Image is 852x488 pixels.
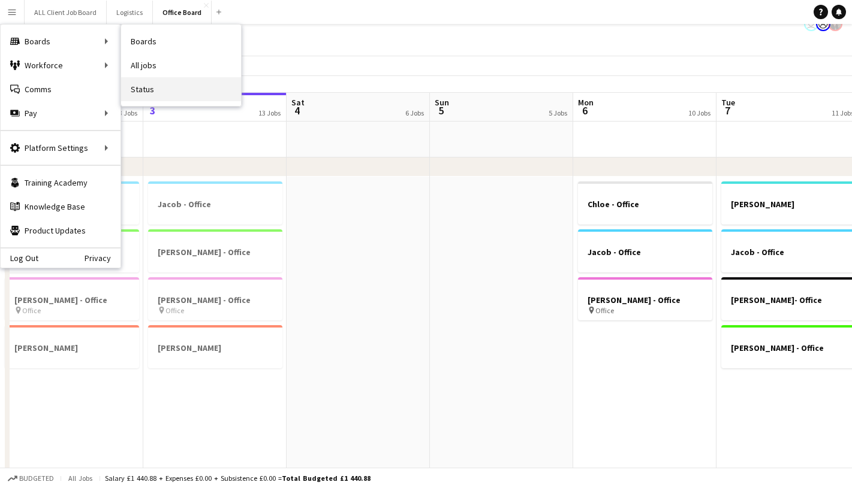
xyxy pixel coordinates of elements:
span: 3 [146,104,159,117]
div: Salary £1 440.88 + Expenses £0.00 + Subsistence £0.00 = [105,474,371,483]
app-job-card: Jacob - Office [148,181,282,225]
span: 4 [290,104,305,117]
app-job-card: [PERSON_NAME] - Office Office [148,277,282,320]
h3: Jacob - Office [578,247,712,257]
span: Office [595,306,614,315]
h3: Chloe - Office [578,199,712,210]
button: ALL Client Job Board [25,1,107,24]
div: 10 Jobs [688,108,710,117]
span: 7 [719,104,735,117]
a: Knowledge Base [1,195,121,219]
span: Office [22,306,41,315]
app-user-avatar: Claire Castle [828,17,842,31]
span: Mon [578,97,594,108]
div: 5 Jobs [549,108,567,117]
button: Budgeted [6,472,56,485]
div: 6 Jobs [405,108,424,117]
span: Tue [721,97,735,108]
h3: [PERSON_NAME] - Office [148,295,282,305]
span: Sun [435,97,449,108]
span: All jobs [66,474,95,483]
a: Product Updates [1,219,121,243]
button: Logistics [107,1,153,24]
app-job-card: [PERSON_NAME] - Office [148,229,282,272]
span: 5 [433,104,449,117]
span: Budgeted [19,474,54,483]
a: Privacy [85,253,121,263]
h3: [PERSON_NAME] - Office [148,247,282,257]
app-user-avatar: Nicola Lewis [804,17,818,31]
h3: [PERSON_NAME] - Office [5,295,139,305]
h3: [PERSON_NAME] - Office [578,295,712,305]
h3: Jacob - Office [148,199,282,210]
span: Sat [291,97,305,108]
div: Workforce [1,53,121,77]
div: 13 Jobs [258,108,281,117]
div: 13 Jobs [115,108,137,117]
app-job-card: Jacob - Office [578,229,712,272]
a: Boards [121,29,241,53]
div: Pay [1,101,121,125]
span: 6 [576,104,594,117]
div: Platform Settings [1,136,121,160]
a: Training Academy [1,171,121,195]
div: Boards [1,29,121,53]
app-user-avatar: Shae Hoppe [816,17,830,31]
app-job-card: [PERSON_NAME] - Office Office [578,277,712,320]
a: Comms [1,77,121,101]
a: Log Out [1,253,38,263]
app-job-card: [PERSON_NAME] - Office Office [5,277,139,320]
app-job-card: Chloe - Office [578,181,712,225]
h3: [PERSON_NAME] [5,342,139,353]
span: Total Budgeted £1 440.88 [282,474,371,483]
h3: [PERSON_NAME] [148,342,282,353]
a: All jobs [121,53,241,77]
app-job-card: [PERSON_NAME] [148,325,282,368]
button: Office Board [153,1,212,24]
app-job-card: [PERSON_NAME] [5,325,139,368]
span: Office [165,306,184,315]
a: Status [121,77,241,101]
